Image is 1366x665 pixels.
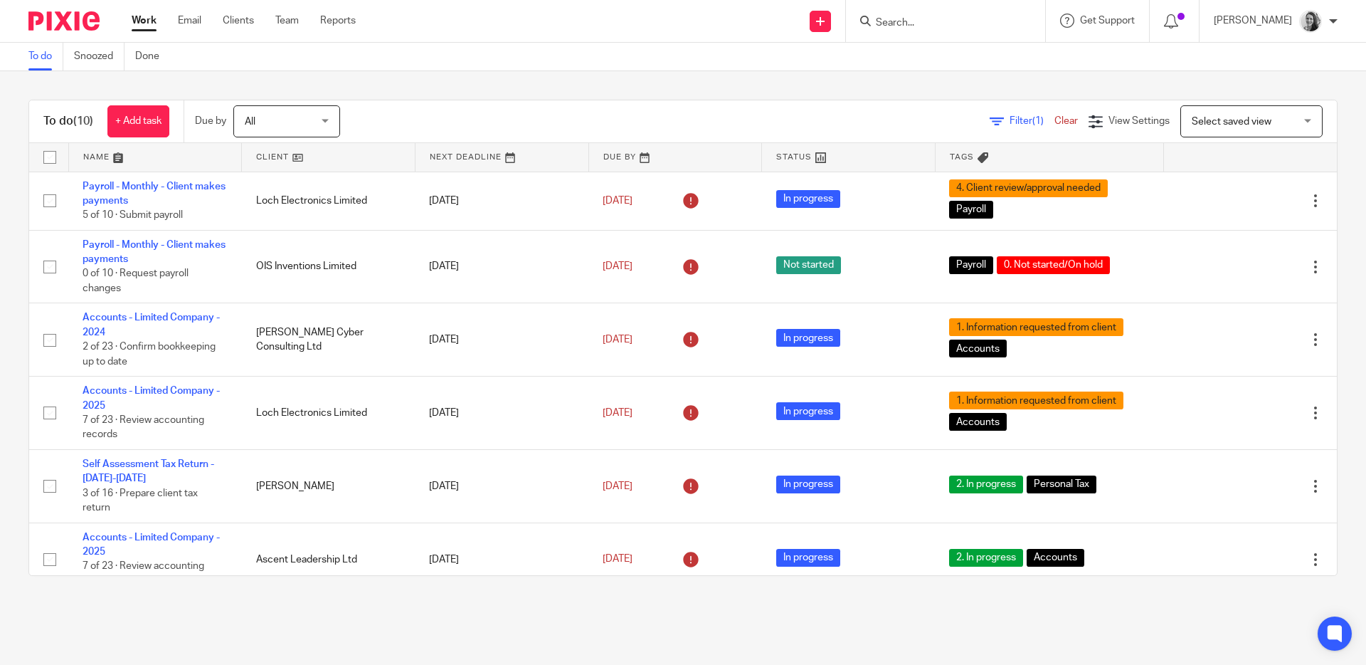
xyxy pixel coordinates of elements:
td: OIS Inventions Limited [242,230,415,303]
span: [DATE] [603,555,632,565]
a: Clients [223,14,254,28]
td: [DATE] [415,377,588,450]
span: 2. In progress [949,549,1023,567]
span: In progress [776,549,840,567]
span: Accounts [1027,549,1084,567]
span: In progress [776,329,840,347]
td: [PERSON_NAME] [242,450,415,523]
td: [PERSON_NAME] Cyber Consulting Ltd [242,303,415,377]
a: Accounts - Limited Company - 2024 [83,313,220,337]
span: Payroll [949,256,993,274]
td: [DATE] [415,523,588,596]
td: Ascent Leadership Ltd [242,523,415,596]
span: 4. Client review/approval needed [949,179,1108,197]
td: [DATE] [415,230,588,303]
p: [PERSON_NAME] [1214,14,1292,28]
a: Accounts - Limited Company - 2025 [83,533,220,557]
span: [DATE] [603,335,632,345]
span: 2. In progress [949,476,1023,493]
span: In progress [776,476,840,493]
img: Pixie [28,11,100,31]
span: [DATE] [603,196,632,206]
span: Not started [776,256,841,274]
span: [DATE] [603,261,632,271]
td: Loch Electronics Limited [242,377,415,450]
span: 1. Information requested from client [949,318,1123,336]
a: + Add task [107,105,169,137]
a: Work [132,14,157,28]
a: Clear [1054,116,1078,126]
h1: To do [43,114,93,129]
a: Payroll - Monthly - Client makes payments [83,240,226,264]
td: [DATE] [415,303,588,377]
span: Select saved view [1192,117,1271,127]
span: 3 of 16 · Prepare client tax return [83,488,198,513]
span: Personal Tax [1027,476,1096,493]
span: 0. Not started/On hold [997,256,1110,274]
span: View Settings [1108,116,1170,126]
td: Loch Electronics Limited [242,172,415,230]
a: Self Assessment Tax Return - [DATE]-[DATE] [83,459,214,483]
span: In progress [776,190,840,208]
span: [DATE] [603,408,632,418]
span: Get Support [1080,16,1135,26]
a: Team [275,14,299,28]
span: 1. Information requested from client [949,392,1123,409]
span: Accounts [949,413,1007,431]
a: Done [135,43,170,70]
a: Email [178,14,201,28]
span: 5 of 10 · Submit payroll [83,210,183,220]
span: Payroll [949,201,993,219]
td: [DATE] [415,450,588,523]
p: Due by [195,114,226,128]
span: In progress [776,402,840,420]
a: To do [28,43,63,70]
a: Snoozed [74,43,125,70]
a: Reports [320,14,356,28]
td: [DATE] [415,172,588,230]
span: 7 of 23 · Review accounting records [83,415,204,440]
img: IMG-0056.JPG [1299,10,1322,33]
span: Accounts [949,340,1007,357]
span: (10) [73,115,93,127]
span: [DATE] [603,481,632,491]
span: All [245,117,255,127]
span: (1) [1032,116,1044,126]
a: Payroll - Monthly - Client makes payments [83,182,226,206]
input: Search [874,17,1002,30]
span: 7 of 23 · Review accounting records [83,562,204,587]
span: 0 of 10 · Request payroll changes [83,269,189,294]
a: Accounts - Limited Company - 2025 [83,386,220,410]
span: Tags [950,153,974,161]
span: Filter [1010,116,1054,126]
span: 2 of 23 · Confirm bookkeeping up to date [83,342,216,367]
